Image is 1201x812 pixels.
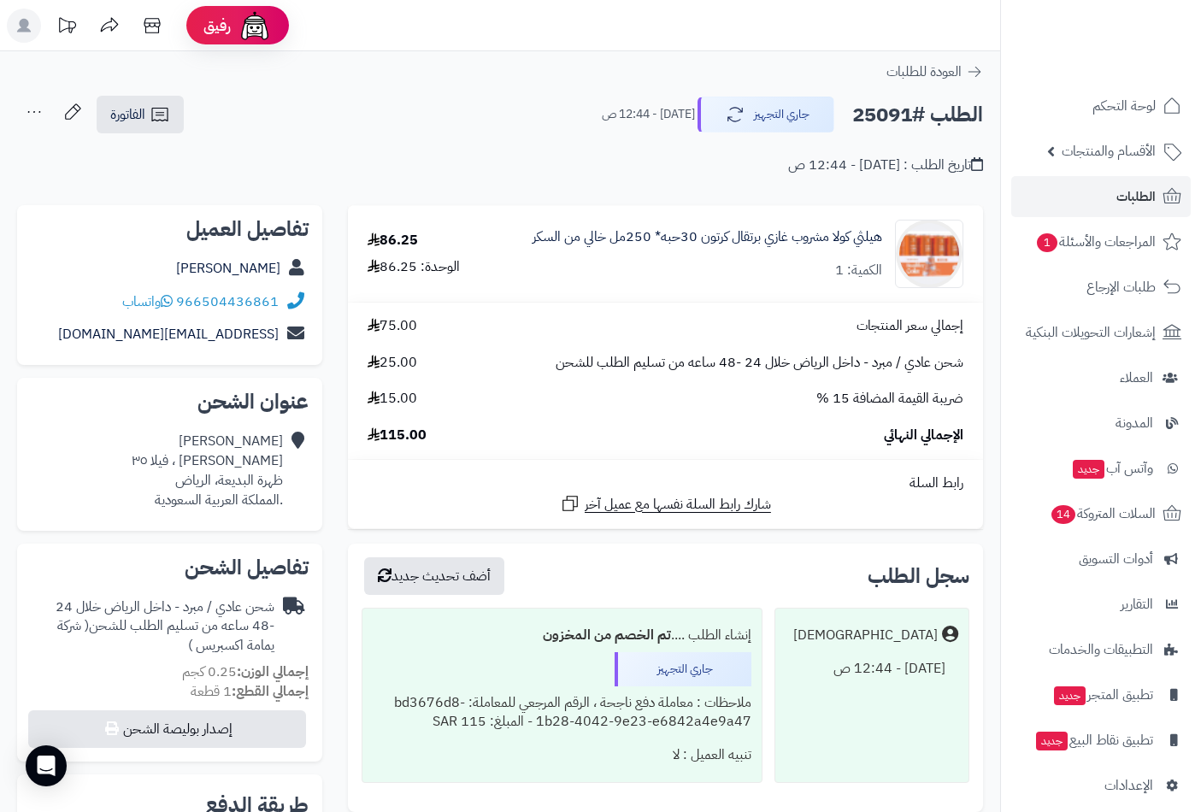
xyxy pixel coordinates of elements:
[786,652,958,685] div: [DATE] - 12:44 ص
[1035,230,1156,254] span: المراجعات والأسئلة
[57,615,274,656] span: ( شركة يمامة اكسبريس )
[368,257,460,277] div: الوحدة: 86.25
[203,15,231,36] span: رفيق
[368,316,417,336] span: 75.00
[1034,728,1153,752] span: تطبيق نقاط البيع
[1062,139,1156,163] span: الأقسام والمنتجات
[1116,411,1153,435] span: المدونة
[368,353,417,373] span: 25.00
[1011,584,1191,625] a: التقارير
[1011,674,1191,715] a: تطبيق المتجرجديد
[1073,460,1104,479] span: جديد
[1079,547,1153,571] span: أدوات التسويق
[1104,774,1153,797] span: الإعدادات
[1011,221,1191,262] a: المراجعات والأسئلة1
[788,156,983,175] div: تاريخ الطلب : [DATE] - 12:44 ص
[132,432,283,509] div: [PERSON_NAME] [PERSON_NAME] ، فيلا ٣٥ ظهرة البديعة، الرياض .المملكة العربية السعودية
[31,597,274,656] div: شحن عادي / مبرد - داخل الرياض خلال 24 -48 ساعه من تسليم الطلب للشحن
[1086,275,1156,299] span: طلبات الإرجاع
[122,291,173,312] a: واتساب
[886,62,983,82] a: العودة للطلبات
[232,681,309,702] strong: إجمالي القطع:
[368,389,417,409] span: 15.00
[896,220,963,288] img: 1754904596-download-90x90.png
[556,353,963,373] span: شحن عادي / مبرد - داخل الرياض خلال 24 -48 ساعه من تسليم الطلب للشحن
[1054,686,1086,705] span: جديد
[26,745,67,786] div: Open Intercom Messenger
[1116,185,1156,209] span: الطلبات
[1011,629,1191,670] a: التطبيقات والخدمات
[560,493,771,515] a: شارك رابط السلة نفسها مع عميل آخر
[182,662,309,682] small: 0.25 كجم
[1085,46,1185,82] img: logo-2.png
[585,495,771,515] span: شارك رابط السلة نفسها مع عميل آخر
[543,625,671,645] b: تم الخصم من المخزون
[615,652,751,686] div: جاري التجهيز
[28,710,306,748] button: إصدار بوليصة الشحن
[368,426,427,445] span: 115.00
[364,557,504,595] button: أضف تحديث جديد
[1036,732,1068,750] span: جديد
[58,324,279,344] a: [EMAIL_ADDRESS][DOMAIN_NAME]
[176,291,279,312] a: 966504436861
[835,261,882,280] div: الكمية: 1
[1011,765,1191,806] a: الإعدادات
[176,258,280,279] a: [PERSON_NAME]
[1011,267,1191,308] a: طلبات الإرجاع
[45,9,88,47] a: تحديثات المنصة
[1011,448,1191,489] a: وآتس آبجديد
[868,566,969,586] h3: سجل الطلب
[1050,502,1156,526] span: السلات المتروكة
[31,219,309,239] h2: تفاصيل العميل
[886,62,962,82] span: العودة للطلبات
[97,96,184,133] a: الفاتورة
[1011,357,1191,398] a: العملاء
[368,231,418,250] div: 86.25
[1011,403,1191,444] a: المدونة
[191,681,309,702] small: 1 قطعة
[31,557,309,578] h2: تفاصيل الشحن
[1051,505,1075,524] span: 14
[1120,366,1153,390] span: العملاء
[238,9,272,43] img: ai-face.png
[237,662,309,682] strong: إجمالي الوزن:
[1052,683,1153,707] span: تطبيق المتجر
[884,426,963,445] span: الإجمالي النهائي
[1011,176,1191,217] a: الطلبات
[355,474,976,493] div: رابط السلة
[1011,538,1191,580] a: أدوات التسويق
[1037,233,1057,252] span: 1
[698,97,834,132] button: جاري التجهيز
[1071,456,1153,480] span: وآتس آب
[1011,312,1191,353] a: إشعارات التحويلات البنكية
[1011,720,1191,761] a: تطبيق نقاط البيعجديد
[602,106,695,123] small: [DATE] - 12:44 ص
[793,626,938,645] div: [DEMOGRAPHIC_DATA]
[857,316,963,336] span: إجمالي سعر المنتجات
[533,227,882,247] a: هيلثي كولا مشروب غازي برتقال كرتون 30حبه* 250مل خالي من السكر
[1011,493,1191,534] a: السلات المتروكة14
[852,97,983,132] h2: الطلب #25091
[816,389,963,409] span: ضريبة القيمة المضافة 15 %
[31,391,309,412] h2: عنوان الشحن
[373,738,751,772] div: تنبيه العميل : لا
[110,104,145,125] span: الفاتورة
[1121,592,1153,616] span: التقارير
[373,619,751,652] div: إنشاء الطلب ....
[1011,85,1191,127] a: لوحة التحكم
[1049,638,1153,662] span: التطبيقات والخدمات
[1026,321,1156,344] span: إشعارات التحويلات البنكية
[373,686,751,739] div: ملاحظات : معاملة دفع ناجحة ، الرقم المرجعي للمعاملة: bd3676d8-1b28-4042-9e23-e6842a4e9a47 - المبل...
[1092,94,1156,118] span: لوحة التحكم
